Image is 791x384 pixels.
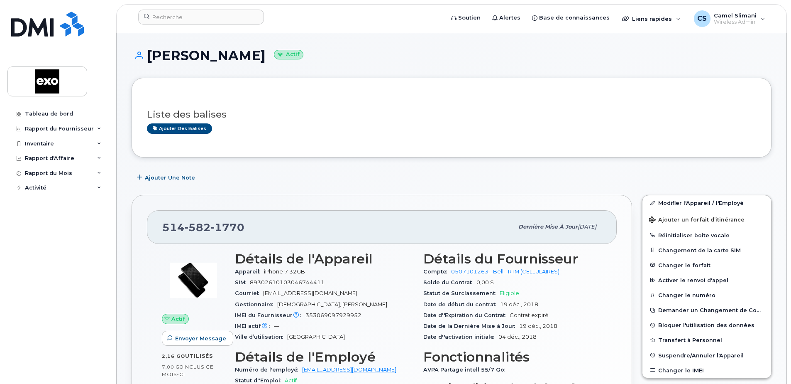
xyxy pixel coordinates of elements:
[235,268,264,275] span: Appareil
[642,303,771,318] button: Demander un Changement de Compte
[642,348,771,363] button: Suspendre/Annuler l'Appareil
[235,367,302,373] span: Numéro de l'employé
[519,323,557,329] span: 19 déc., 2018
[518,224,578,230] span: Dernière mise à jour
[250,279,325,286] span: 89302610103046744411
[302,367,396,373] a: [EMAIL_ADDRESS][DOMAIN_NAME]
[642,195,771,210] a: Modifier l'Appareil / l'Employé
[423,323,519,329] span: Date de la Dernière Mise à Jour
[642,228,771,243] button: Réinitialiser boîte vocale
[235,290,263,296] span: Courriel
[235,279,250,286] span: SIM
[235,334,287,340] span: Ville d’utilisation
[642,318,771,332] button: Bloquer l'utilisation des données
[274,50,303,59] small: Actif
[162,221,244,234] span: 514
[498,334,537,340] span: 04 déc., 2018
[235,301,277,308] span: Gestionnaire
[510,312,549,318] span: Contrat expiré
[162,331,233,346] button: Envoyer Message
[642,211,771,228] button: Ajouter un forfait d’itinérance
[658,277,728,283] span: Activer le renvoi d'appel
[185,353,213,359] span: utilisés
[476,279,494,286] span: 0,00 $
[235,251,413,266] h3: Détails de l'Appareil
[235,323,274,329] span: IMEI actif
[185,221,211,234] span: 582
[162,364,183,370] span: 7,00 Go
[274,323,279,329] span: —
[162,364,214,377] span: inclus ce mois-ci
[658,262,710,268] span: Changer le forfait
[175,335,226,342] span: Envoyer Message
[423,312,510,318] span: Date d''Expiration du Contrat
[423,251,602,266] h3: Détails du Fournisseur
[642,288,771,303] button: Changer le numéro
[423,268,451,275] span: Compte
[145,174,195,182] span: Ajouter une Note
[171,315,185,323] span: Actif
[147,123,212,134] a: Ajouter des balises
[423,301,500,308] span: Date de début du contrat
[277,301,387,308] span: [DEMOGRAPHIC_DATA], [PERSON_NAME]
[285,377,297,384] span: Actif
[642,273,771,288] button: Activer le renvoi d'appel
[423,279,476,286] span: Solde du Contrat
[423,290,500,296] span: Statut de Surclassement
[305,312,361,318] span: 353069097929952
[162,353,185,359] span: 2,16 Go
[235,350,413,364] h3: Détails de l'Employé
[168,256,218,305] img: image20231002-3703462-p7zgru.jpeg
[642,363,771,378] button: Changer le IMEI
[132,170,202,185] button: Ajouter une Note
[500,290,519,296] span: Eligible
[423,334,498,340] span: Date d''activation initiale
[642,258,771,273] button: Changer le forfait
[649,217,745,224] span: Ajouter un forfait d’itinérance
[578,224,596,230] span: [DATE]
[451,268,559,275] a: 0507101263 - Bell - RTM (CELLULAIRES)
[132,48,771,63] h1: [PERSON_NAME]
[658,352,744,358] span: Suspendre/Annuler l'Appareil
[642,243,771,258] button: Changement de la carte SIM
[147,109,756,120] h3: Liste des balises
[423,367,509,373] span: AVPA Partage intell 55/7 Go
[235,377,285,384] span: Statut d''Emploi
[211,221,244,234] span: 1770
[263,290,357,296] span: [EMAIL_ADDRESS][DOMAIN_NAME]
[500,301,538,308] span: 19 déc., 2018
[287,334,345,340] span: [GEOGRAPHIC_DATA]
[264,268,305,275] span: iPhone 7 32GB
[235,312,305,318] span: IMEI du Fournisseur
[423,350,602,364] h3: Fonctionnalités
[642,332,771,347] button: Transfert à Personnel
